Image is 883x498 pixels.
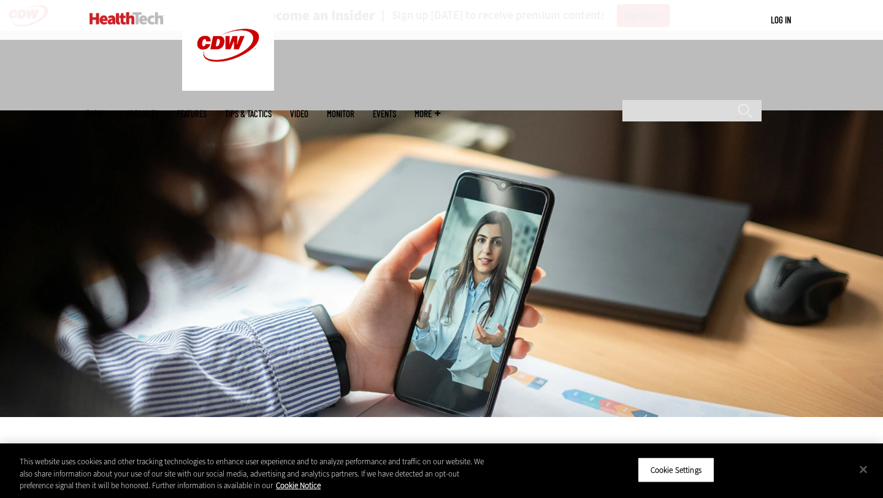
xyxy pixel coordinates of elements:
button: Close [850,456,877,483]
a: More information about your privacy [276,480,321,491]
div: This website uses cookies and other tracking technologies to enhance user experience and to analy... [20,456,486,492]
span: Specialty [126,109,158,118]
a: Log in [771,14,791,25]
a: MonITor [327,109,354,118]
a: Features [177,109,207,118]
a: CDW [182,81,274,94]
a: Video [290,109,308,118]
span: Topics [86,109,108,118]
span: More [415,109,440,118]
img: Home [90,12,164,25]
a: Tips & Tactics [225,109,272,118]
a: Events [373,109,396,118]
div: User menu [771,13,791,26]
button: Cookie Settings [638,457,714,483]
